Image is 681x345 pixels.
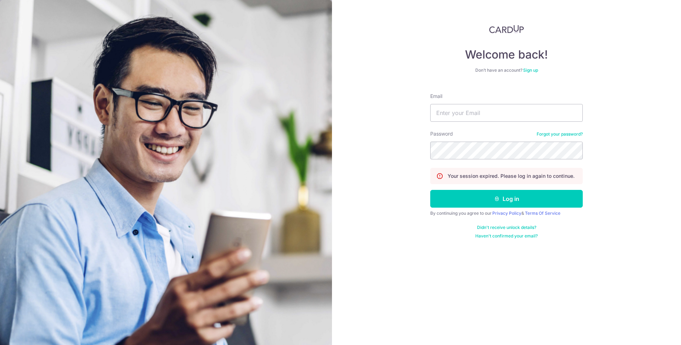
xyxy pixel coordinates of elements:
[430,104,583,122] input: Enter your Email
[430,130,453,137] label: Password
[492,210,521,216] a: Privacy Policy
[430,93,442,100] label: Email
[430,48,583,62] h4: Welcome back!
[430,67,583,73] div: Don’t have an account?
[523,67,538,73] a: Sign up
[537,131,583,137] a: Forgot your password?
[475,233,538,239] a: Haven't confirmed your email?
[430,210,583,216] div: By continuing you agree to our &
[430,190,583,208] button: Log in
[448,172,575,180] p: Your session expired. Please log in again to continue.
[489,25,524,33] img: CardUp Logo
[477,225,536,230] a: Didn't receive unlock details?
[525,210,560,216] a: Terms Of Service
